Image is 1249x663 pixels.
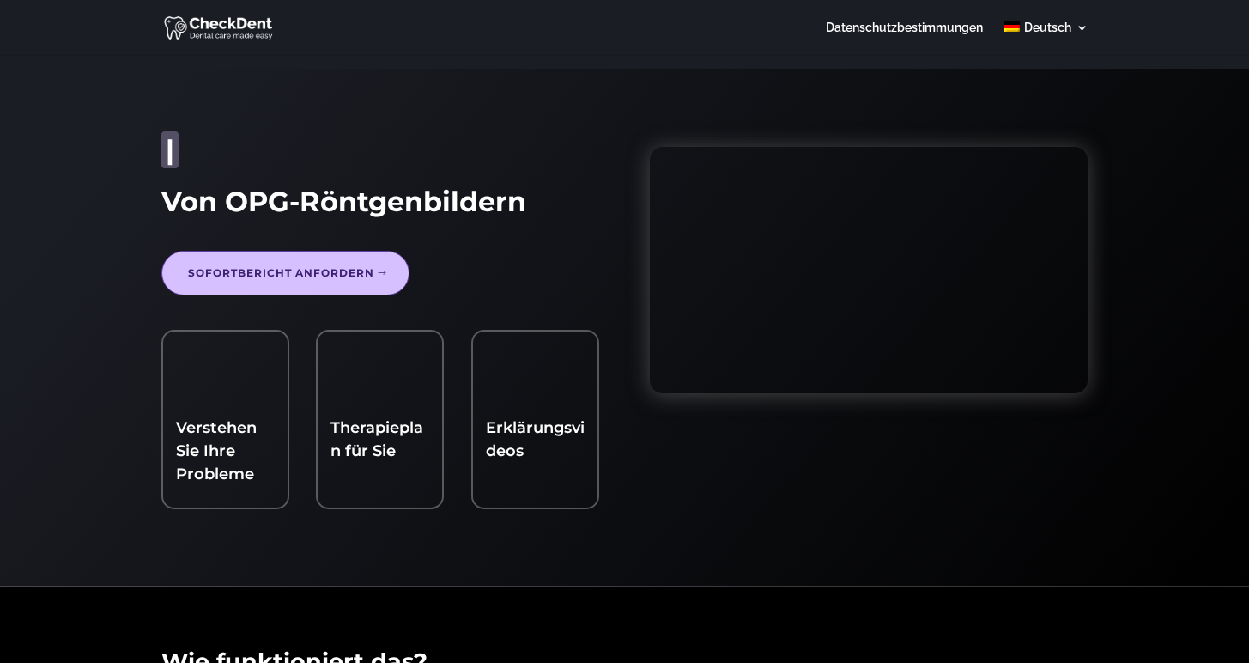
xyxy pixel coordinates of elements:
a: Sofortbericht anfordern [161,251,409,295]
a: Deutsch [1004,21,1088,55]
a: Erklärungsvideos [486,418,585,460]
a: Datenschutzbestimmungen [826,21,983,55]
span: Deutsch [1024,21,1071,34]
iframe: Wie Sie Ihr Röntgenbild hochladen und sofort eine zweite Meinung erhalten [650,147,1088,393]
span: | [166,133,174,167]
img: CheckDent [164,14,275,41]
a: Therapieplan für Sie [330,418,423,460]
a: Verstehen Sie Ihre Probleme [176,418,257,484]
h1: Von OPG-Röntgenbildern [161,186,599,227]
